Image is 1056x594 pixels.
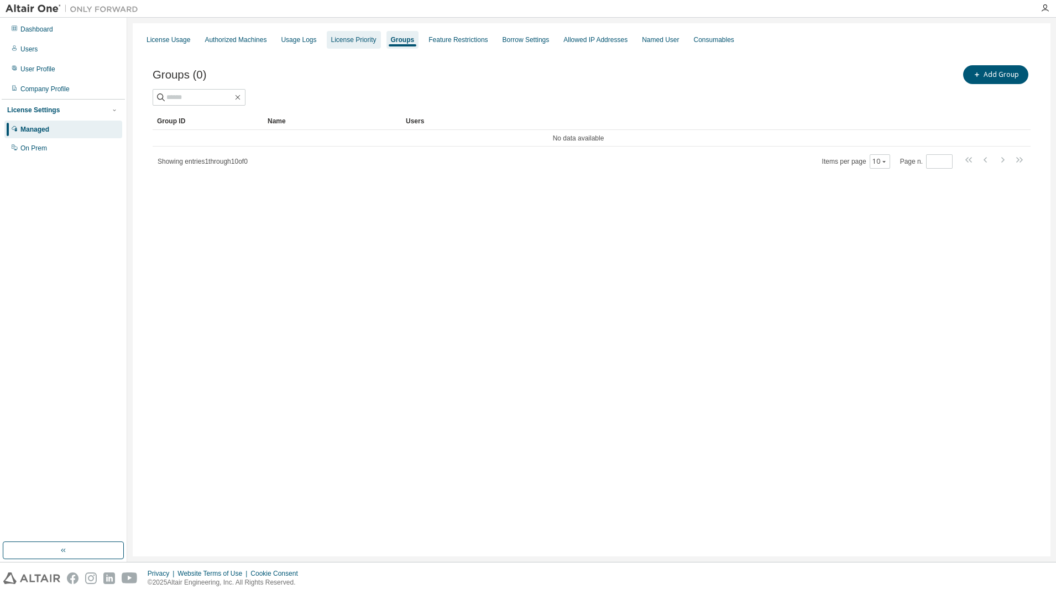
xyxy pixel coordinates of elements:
[7,106,60,114] div: License Settings
[6,3,144,14] img: Altair One
[428,35,488,44] div: Feature Restrictions
[872,157,887,166] button: 10
[900,154,953,169] span: Page n.
[563,35,628,44] div: Allowed IP Addresses
[205,35,266,44] div: Authorized Machines
[331,35,377,44] div: License Priority
[67,572,79,584] img: facebook.svg
[20,85,70,93] div: Company Profile
[963,65,1028,84] button: Add Group
[406,112,1000,130] div: Users
[20,65,55,74] div: User Profile
[20,144,47,153] div: On Prem
[177,569,250,578] div: Website Terms of Use
[268,112,397,130] div: Name
[148,569,177,578] div: Privacy
[642,35,679,44] div: Named User
[148,578,305,587] p: © 2025 Altair Engineering, Inc. All Rights Reserved.
[20,45,38,54] div: Users
[85,572,97,584] img: instagram.svg
[122,572,138,584] img: youtube.svg
[250,569,304,578] div: Cookie Consent
[157,112,259,130] div: Group ID
[147,35,190,44] div: License Usage
[281,35,316,44] div: Usage Logs
[822,154,890,169] span: Items per page
[3,572,60,584] img: altair_logo.svg
[20,125,49,134] div: Managed
[158,158,248,165] span: Showing entries 1 through 10 of 0
[153,130,1004,147] td: No data available
[153,69,206,81] span: Groups (0)
[391,35,415,44] div: Groups
[20,25,53,34] div: Dashboard
[503,35,550,44] div: Borrow Settings
[694,35,734,44] div: Consumables
[103,572,115,584] img: linkedin.svg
